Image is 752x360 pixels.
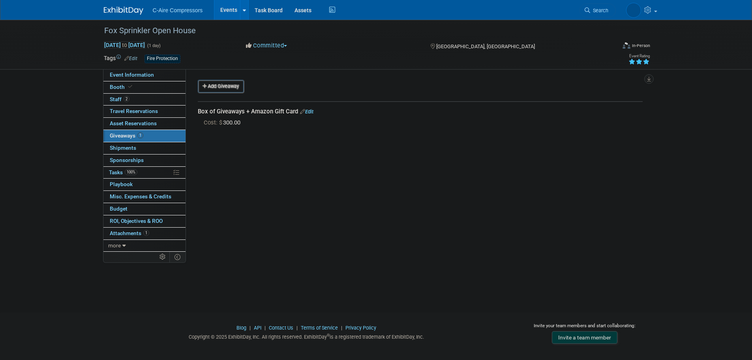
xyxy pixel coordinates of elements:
div: Box of Giveaways + Amazon Gift Card [198,107,643,116]
a: Tasks100% [103,167,186,179]
a: Asset Reservations [103,118,186,130]
span: Asset Reservations [110,120,157,126]
div: Copyright © 2025 ExhibitDay, Inc. All rights reserved. ExhibitDay is a registered trademark of Ex... [104,332,510,341]
a: Booth [103,81,186,93]
span: 100% [125,169,137,175]
a: Staff2 [103,94,186,106]
span: Event Information [110,72,154,78]
div: Event Format [569,41,651,53]
span: [DATE] [DATE] [104,41,145,49]
a: Giveaways1 [103,130,186,142]
span: [GEOGRAPHIC_DATA], [GEOGRAPHIC_DATA] [436,43,535,49]
span: Travel Reservations [110,108,158,114]
span: Tasks [109,169,137,175]
td: Personalize Event Tab Strip [156,252,170,262]
span: Playbook [110,181,133,187]
div: Fox Sprinkler Open House [101,24,604,38]
a: Sponsorships [103,155,186,166]
span: more [108,242,121,249]
button: Committed [243,41,290,50]
div: Invite your team members and start collaborating: [521,322,649,334]
a: Contact Us [269,325,293,331]
a: Edit [124,56,137,61]
span: Sponsorships [110,157,144,163]
a: Add Giveaway [198,80,244,92]
span: Search [590,8,608,13]
a: Attachments1 [103,228,186,239]
div: Event Rating [628,54,650,58]
span: Shipments [110,145,136,151]
a: Budget [103,203,186,215]
span: (1 day) [146,43,161,48]
span: Budget [110,205,128,212]
span: 1 [143,230,149,236]
span: 300.00 [204,119,244,126]
a: more [103,240,186,252]
a: Invite a team member [552,331,617,344]
span: 2 [124,96,129,102]
span: Staff [110,96,129,102]
a: Playbook [103,179,186,190]
span: | [263,325,268,331]
a: API [254,325,261,331]
a: Terms of Service [301,325,338,331]
i: Booth reservation complete [128,85,132,89]
a: Search [579,4,616,17]
div: In-Person [632,43,650,49]
span: | [248,325,253,331]
div: Fire Protection [144,55,180,63]
span: Booth [110,84,134,90]
span: Cost: $ [204,119,223,126]
a: Travel Reservations [103,106,186,117]
a: Edit [300,109,313,115]
img: Format-Inperson.png [623,42,630,49]
span: Misc. Expenses & Credits [110,193,171,200]
span: 1 [137,132,143,138]
span: C-Aire Compressors [153,7,203,13]
a: Shipments [103,142,186,154]
a: Blog [236,325,246,331]
td: Tags [104,54,137,63]
a: Misc. Expenses & Credits [103,191,186,203]
span: | [294,325,300,331]
img: ExhibitDay [104,7,143,15]
sup: ® [327,333,330,337]
td: Toggle Event Tabs [169,252,186,262]
a: Privacy Policy [345,325,376,331]
span: Giveaways [110,132,143,139]
span: to [121,42,128,48]
span: ROI, Objectives & ROO [110,218,163,224]
span: | [339,325,344,331]
span: Attachments [110,230,149,236]
a: ROI, Objectives & ROO [103,215,186,227]
a: Event Information [103,69,186,81]
img: Travis Wieser [626,3,641,18]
